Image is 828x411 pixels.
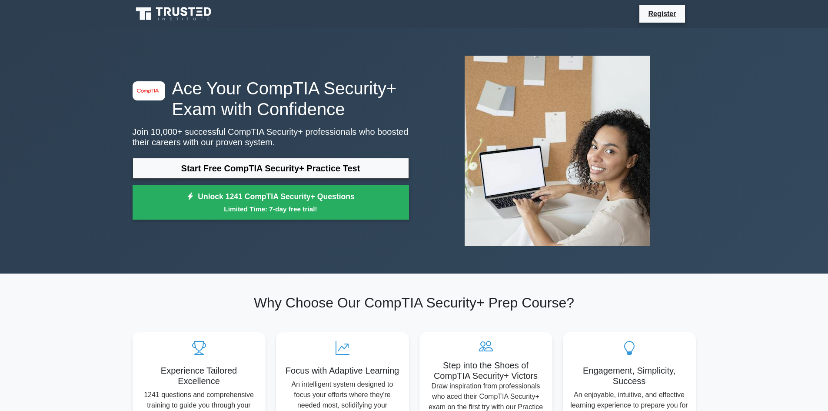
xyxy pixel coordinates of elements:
[283,365,402,376] h5: Focus with Adaptive Learning
[426,360,545,381] h5: Step into the Shoes of CompTIA Security+ Victors
[570,365,689,386] h5: Engagement, Simplicity, Success
[140,365,259,386] h5: Experience Tailored Excellence
[133,158,409,179] a: Start Free CompTIA Security+ Practice Test
[133,294,696,311] h2: Why Choose Our CompTIA Security+ Prep Course?
[643,8,681,19] a: Register
[133,78,409,120] h1: Ace Your CompTIA Security+ Exam with Confidence
[133,127,409,147] p: Join 10,000+ successful CompTIA Security+ professionals who boosted their careers with our proven...
[133,185,409,220] a: Unlock 1241 CompTIA Security+ QuestionsLimited Time: 7-day free trial!
[143,204,398,214] small: Limited Time: 7-day free trial!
